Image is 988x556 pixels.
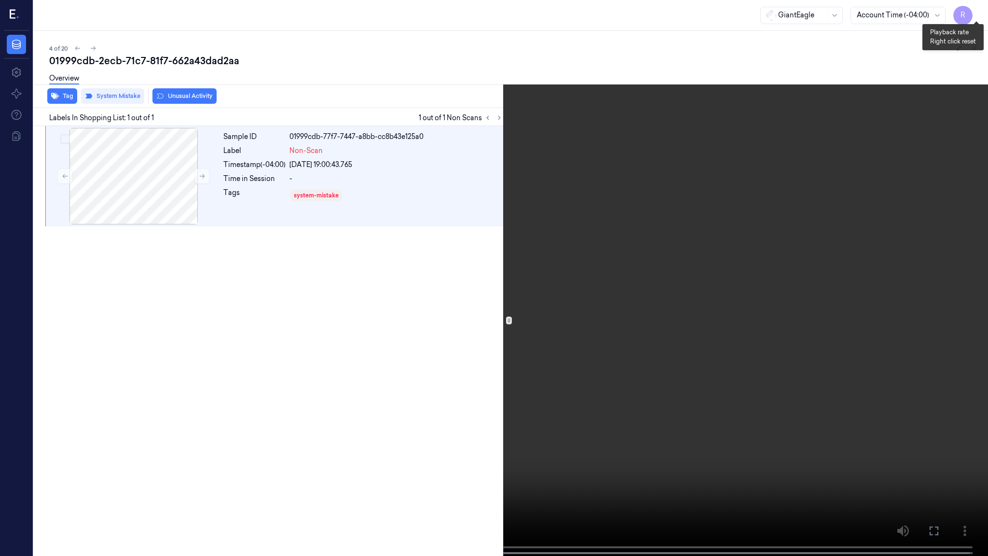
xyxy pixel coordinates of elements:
[60,134,70,144] button: Select row
[223,174,286,184] div: Time in Session
[47,88,77,104] button: Tag
[223,188,286,203] div: Tags
[223,146,286,156] div: Label
[953,6,973,25] button: R
[49,54,980,68] div: 01999cdb-2ecb-71c7-81f7-662a43dad2aa
[49,73,79,84] a: Overview
[294,191,339,200] div: system-mistake
[49,44,68,53] span: 4 of 20
[419,112,505,124] span: 1 out of 1 Non Scans
[289,160,503,170] div: [DATE] 19:00:43.765
[289,174,503,184] div: -
[223,132,286,142] div: Sample ID
[289,132,503,142] div: 01999cdb-77f7-7447-a8bb-cc8b43e125a0
[223,160,286,170] div: Timestamp (-04:00)
[49,113,154,123] span: Labels In Shopping List: 1 out of 1
[152,88,217,104] button: Unusual Activity
[289,146,323,156] span: Non-Scan
[81,88,144,104] button: System Mistake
